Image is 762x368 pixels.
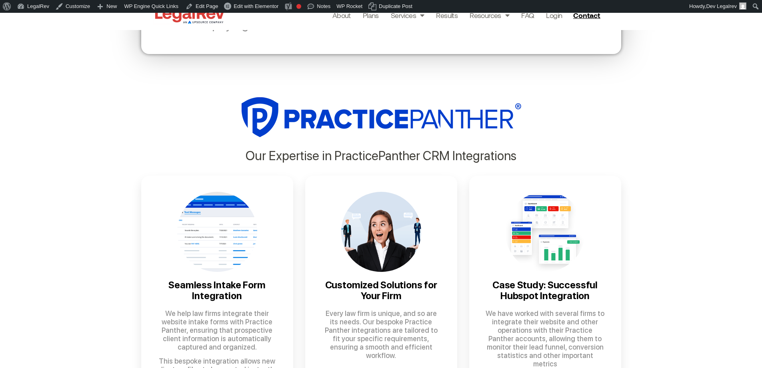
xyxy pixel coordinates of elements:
[332,10,562,21] nav: Menu
[470,10,509,21] a: Resources
[706,3,737,9] span: Dev Legalrev
[570,9,605,22] a: Contact
[141,150,621,162] p: Our Expertise in PracticePanther CRM Integrations
[363,10,379,21] a: Plans
[157,280,277,301] h3: Seamless Intake Form Integration
[332,10,351,21] a: About
[391,10,424,21] a: Services
[321,280,441,301] h3: Customized Solutions for Your Firm
[157,309,277,351] p: We help law firms integrate their website intake forms with Practice Panther, ensuring that prosp...
[436,10,458,21] a: Results
[505,192,585,272] img: Case Study: Successful Hubspot Integration
[546,10,562,21] a: Login
[573,12,600,19] span: Contact
[485,280,605,301] h3: Case Study: Successful Hubspot Integration
[234,3,278,9] span: Edit with Elementor
[521,10,534,21] a: FAQ
[296,4,301,9] div: Focus keyphrase not set
[236,93,527,142] img: Practice Panther Logo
